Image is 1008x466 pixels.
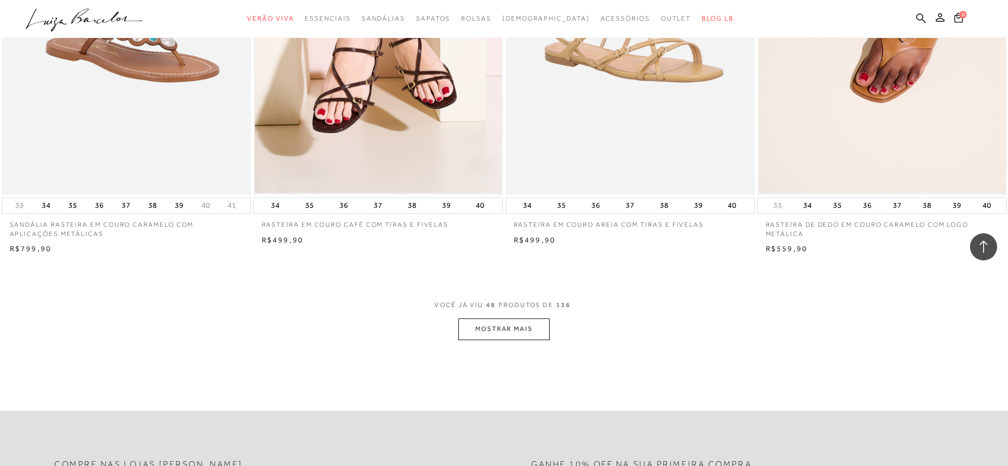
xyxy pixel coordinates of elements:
[416,9,450,29] a: categoryNavScreenReaderText
[198,200,213,210] button: 40
[890,198,905,213] button: 37
[247,9,294,29] a: categoryNavScreenReaderText
[472,198,488,213] button: 40
[172,198,187,213] button: 39
[262,235,304,244] span: R$499,90
[622,198,638,213] button: 37
[247,15,294,22] span: Verão Viva
[691,198,706,213] button: 39
[502,15,590,22] span: [DEMOGRAPHIC_DATA]
[416,15,450,22] span: Sapatos
[919,198,935,213] button: 38
[461,15,492,22] span: Bolsas
[556,301,571,309] span: 136
[305,15,350,22] span: Essenciais
[554,198,569,213] button: 35
[506,214,755,229] a: RASTEIRA EM COURO AREIA COM TIRAS E FIVELAS
[434,301,574,309] span: VOCÊ JÁ VIU PRODUTOS DE
[305,9,350,29] a: categoryNavScreenReaderText
[514,235,556,244] span: R$499,90
[601,15,650,22] span: Acessórios
[362,9,405,29] a: categoryNavScreenReaderText
[92,198,107,213] button: 36
[461,9,492,29] a: categoryNavScreenReaderText
[336,198,351,213] button: 36
[65,198,80,213] button: 35
[224,200,240,210] button: 41
[949,198,965,213] button: 39
[702,9,733,29] a: BLOG LB
[661,15,691,22] span: Outlet
[830,198,845,213] button: 35
[362,15,405,22] span: Sandálias
[601,9,650,29] a: categoryNavScreenReaderText
[118,198,134,213] button: 37
[657,198,672,213] button: 38
[458,318,550,340] button: MOSTRAR MAIS
[588,198,603,213] button: 36
[268,198,283,213] button: 34
[439,198,454,213] button: 39
[370,198,386,213] button: 37
[702,15,733,22] span: BLOG LB
[770,200,785,210] button: 33
[145,198,160,213] button: 38
[520,198,535,213] button: 34
[800,198,815,213] button: 34
[254,214,503,229] a: RASTEIRA EM COURO CAFÉ COM TIRAS E FIVELAS
[302,198,317,213] button: 35
[39,198,54,213] button: 34
[860,198,875,213] button: 36
[979,198,994,213] button: 40
[724,198,740,213] button: 40
[951,12,966,27] button: 0
[405,198,420,213] button: 38
[766,244,808,253] span: R$559,90
[12,200,27,210] button: 33
[661,9,691,29] a: categoryNavScreenReaderText
[486,301,496,309] span: 48
[502,9,590,29] a: noSubCategoriesText
[758,214,1007,239] a: RASTEIRA DE DEDO EM COURO CARAMELO COM LOGO METÁLICA
[2,214,251,239] a: SANDÁLIA RASTEIRA EM COURO CARAMELO COM APLICAÇÕES METÁLICAS
[959,11,967,18] span: 0
[10,244,52,253] span: R$799,90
